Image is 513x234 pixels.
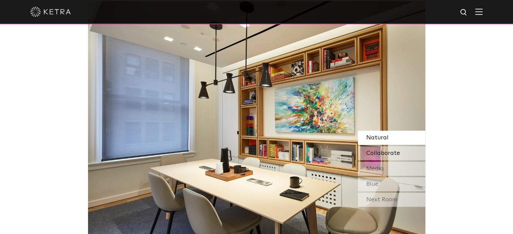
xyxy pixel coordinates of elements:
span: Collaborate [366,150,400,156]
img: Hamburger%20Nav.svg [475,8,483,15]
span: Blue [366,181,378,187]
div: Next Room [358,193,425,207]
span: Natural [366,135,389,141]
span: Media [366,166,384,172]
img: ketra-logo-2019-white [30,7,71,17]
img: search icon [460,8,468,17]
